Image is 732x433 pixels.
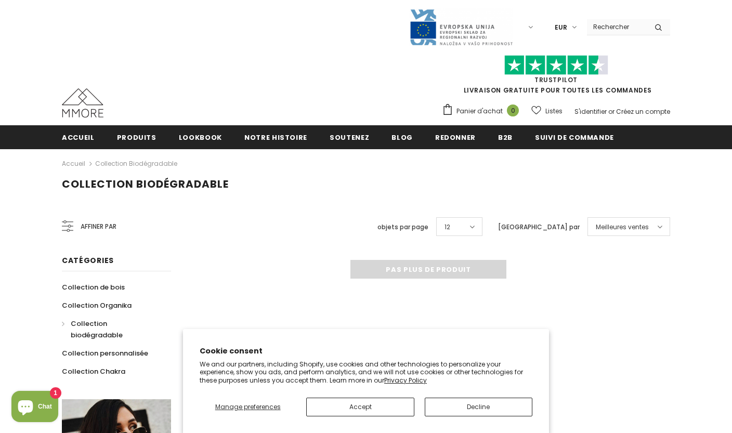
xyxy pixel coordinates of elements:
span: Redonner [435,133,476,142]
span: Produits [117,133,156,142]
span: Meilleures ventes [596,222,649,232]
button: Accept [306,398,414,416]
a: Javni Razpis [409,22,513,31]
span: Collection Organika [62,300,132,310]
button: Manage preferences [200,398,296,416]
a: Collection personnalisée [62,344,148,362]
a: soutenez [330,125,369,149]
span: Catégories [62,255,114,266]
span: Collection de bois [62,282,125,292]
a: Listes [531,102,563,120]
span: Collection biodégradable [62,177,229,191]
button: Decline [425,398,532,416]
a: Collection Chakra [62,362,125,380]
span: Panier d'achat [456,106,503,116]
span: Collection personnalisée [62,348,148,358]
h2: Cookie consent [200,346,532,357]
a: Collection biodégradable [62,314,160,344]
img: Javni Razpis [409,8,513,46]
inbox-online-store-chat: Shopify online store chat [8,391,61,425]
p: We and our partners, including Shopify, use cookies and other technologies to personalize your ex... [200,360,532,385]
input: Search Site [587,19,647,34]
a: Créez un compte [616,107,670,116]
span: EUR [555,22,567,33]
a: Collection Organika [62,296,132,314]
span: Manage preferences [215,402,281,411]
a: Redonner [435,125,476,149]
a: Blog [391,125,413,149]
span: or [608,107,615,116]
span: soutenez [330,133,369,142]
a: S'identifier [574,107,607,116]
a: Produits [117,125,156,149]
a: TrustPilot [534,75,578,84]
label: objets par page [377,222,428,232]
span: Notre histoire [244,133,307,142]
a: Collection de bois [62,278,125,296]
a: Collection biodégradable [95,159,177,168]
span: Lookbook [179,133,222,142]
a: Accueil [62,125,95,149]
span: Collection Chakra [62,366,125,376]
span: Suivi de commande [535,133,614,142]
span: 0 [507,104,519,116]
label: [GEOGRAPHIC_DATA] par [498,222,580,232]
a: Notre histoire [244,125,307,149]
span: 12 [445,222,450,232]
span: Collection biodégradable [71,319,123,340]
img: Faites confiance aux étoiles pilotes [504,55,608,75]
span: Blog [391,133,413,142]
span: B2B [498,133,513,142]
a: Suivi de commande [535,125,614,149]
a: Lookbook [179,125,222,149]
span: Listes [545,106,563,116]
a: Privacy Policy [384,376,427,385]
span: LIVRAISON GRATUITE POUR TOUTES LES COMMANDES [442,60,670,95]
a: Accueil [62,158,85,170]
a: Panier d'achat 0 [442,103,524,119]
span: Accueil [62,133,95,142]
a: B2B [498,125,513,149]
img: Cas MMORE [62,88,103,117]
span: Affiner par [81,221,116,232]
